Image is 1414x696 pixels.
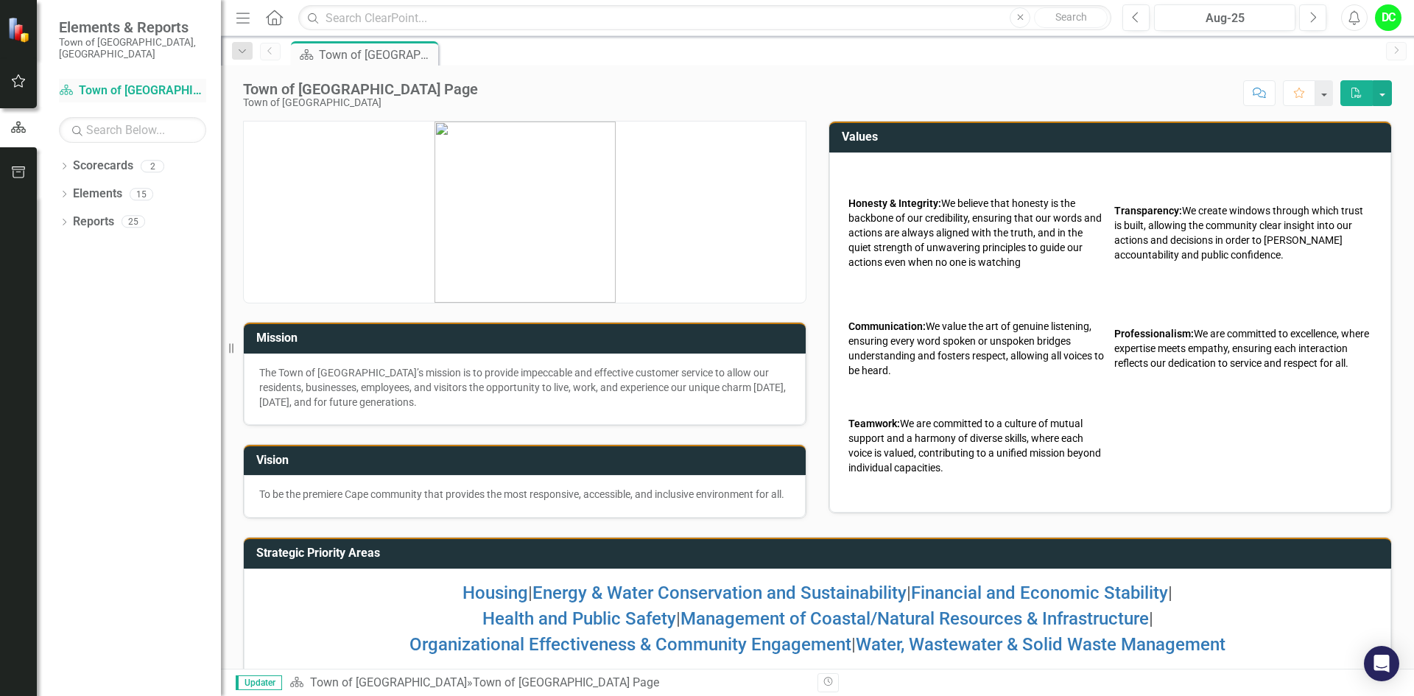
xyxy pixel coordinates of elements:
[259,365,790,409] p: The Town of [GEOGRAPHIC_DATA]’s mission is to provide impeccable and effective customer service t...
[409,634,851,655] a: Organizational Effectiveness & Community Engagement
[842,130,1384,144] h3: Values
[59,18,206,36] span: Elements & Reports
[1154,4,1295,31] button: Aug-25
[856,634,1225,655] a: Water, Wastewater & Solid Waste Management
[243,81,478,97] div: Town of [GEOGRAPHIC_DATA] Page
[435,122,616,303] img: mceclip0.png
[256,454,798,467] h3: Vision
[259,487,790,502] p: To be the premiere Cape community that provides the most responsive, accessible, and inclusive en...
[473,675,659,689] div: Town of [GEOGRAPHIC_DATA] Page
[73,186,122,203] a: Elements
[236,675,282,690] span: Updater
[256,331,798,345] h3: Mission
[1114,203,1372,262] p: We create windows through which trust is built, allowing the community clear insight into our act...
[73,158,133,175] a: Scorecards
[1114,328,1194,340] strong: Professionalism:
[1159,10,1290,27] div: Aug-25
[409,634,1225,655] span: |
[848,416,1107,475] p: We are committed to a culture of mutual support and a harmony of diverse skills, where each voice...
[482,608,1153,629] span: | |
[848,418,900,429] strong: Teamwork:
[256,546,1384,560] h3: Strategic Priority Areas
[7,17,33,43] img: ClearPoint Strategy
[911,583,1168,603] a: Financial and Economic Stability
[1375,4,1401,31] button: DC
[319,46,435,64] div: Town of [GEOGRAPHIC_DATA] Page
[310,675,467,689] a: Town of [GEOGRAPHIC_DATA]
[462,583,528,603] a: Housing
[59,82,206,99] a: Town of [GEOGRAPHIC_DATA]
[462,583,1172,603] span: | | |
[1114,326,1372,370] p: We are committed to excellence, where expertise meets empathy, ensuring each interaction reflects...
[130,188,153,200] div: 15
[848,320,926,332] strong: Communication:
[289,675,806,692] div: »
[122,216,145,228] div: 25
[298,5,1111,31] input: Search ClearPoint...
[1034,7,1108,28] button: Search
[848,197,941,209] strong: Honesty & Integrity:
[141,160,164,172] div: 2
[848,196,1107,270] p: We believe that honesty is the backbone of our credibility, ensuring that our words and actions a...
[532,583,907,603] a: Energy & Water Conservation and Sustainability
[482,608,676,629] a: Health and Public Safety
[1114,205,1182,217] strong: Transparency:
[59,36,206,60] small: Town of [GEOGRAPHIC_DATA], [GEOGRAPHIC_DATA]
[848,319,1107,378] p: We value the art of genuine listening, ensuring every word spoken or unspoken bridges understandi...
[1364,646,1399,681] div: Open Intercom Messenger
[59,117,206,143] input: Search Below...
[73,214,114,231] a: Reports
[243,97,478,108] div: Town of [GEOGRAPHIC_DATA]
[680,608,1149,629] a: Management of Coastal/Natural Resources & Infrastructure
[1055,11,1087,23] span: Search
